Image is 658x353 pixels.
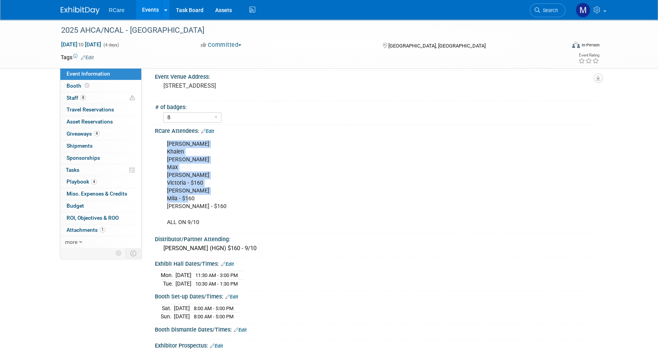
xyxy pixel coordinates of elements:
[155,101,594,111] div: # of badges:
[519,41,600,52] div: Event Format
[163,82,331,89] pre: [STREET_ADDRESS]
[161,271,175,280] td: Mon.
[65,239,77,245] span: more
[67,215,119,221] span: ROI, Objectives & ROO
[221,261,234,267] a: Edit
[201,129,214,134] a: Edit
[161,312,174,321] td: Sun.
[91,179,97,185] span: 4
[155,291,598,301] div: Booth Set-up Dates/Times:
[94,131,100,136] span: 4
[60,128,141,140] a: Giveaways4
[67,131,100,137] span: Giveaways
[67,191,127,197] span: Misc. Expenses & Credits
[175,271,191,280] td: [DATE]
[60,92,141,104] a: Staff8
[67,83,91,89] span: Booth
[581,42,599,48] div: In-Person
[61,41,102,48] span: [DATE] [DATE]
[60,104,141,116] a: Travel Reservations
[576,3,590,18] img: Mike Andolina
[61,53,94,61] td: Tags
[67,178,97,185] span: Playbook
[60,200,141,212] a: Budget
[67,71,110,77] span: Event Information
[540,7,558,13] span: Search
[130,95,135,102] span: Potential Scheduling Conflict -- at least one attendee is tagged in another overlapping event.
[60,237,141,248] a: more
[174,312,190,321] td: [DATE]
[225,294,238,300] a: Edit
[81,55,94,60] a: Edit
[155,258,598,268] div: Exhibit Hall Dates/Times:
[61,7,100,14] img: ExhibitDay
[60,188,141,200] a: Misc. Expenses & Credits
[572,42,580,48] img: Format-Inperson.png
[195,272,238,278] span: 11:30 AM - 3:00 PM
[60,80,141,92] a: Booth
[175,279,191,288] td: [DATE]
[198,41,244,49] button: Committed
[60,68,141,80] a: Event Information
[77,41,85,48] span: to
[67,203,84,209] span: Budget
[155,324,598,334] div: Booth Dismantle Dates/Times:
[174,304,190,312] td: [DATE]
[67,227,105,233] span: Attachments
[100,227,105,233] span: 1
[194,305,233,311] span: 8:00 AM - 5:00 PM
[83,83,91,88] span: Booth not reserved yet
[60,212,141,224] a: ROI, Objectives & ROO
[80,95,86,101] span: 8
[155,125,598,135] div: RCare Attendees:
[67,155,100,161] span: Sponsorships
[67,95,86,101] span: Staff
[155,340,598,350] div: Exhibitor Prospectus:
[161,242,592,254] div: [PERSON_NAME] (HGN) $160 - 9/10
[60,176,141,188] a: Playbook4
[125,248,141,258] td: Toggle Event Tabs
[58,23,554,37] div: 2025 AHCA/NCAL - [GEOGRAPHIC_DATA]
[194,314,233,319] span: 8:00 AM - 5:00 PM
[60,152,141,164] a: Sponsorships
[109,7,125,13] span: RCare
[530,4,565,17] a: Search
[103,42,119,48] span: (4 days)
[67,143,93,149] span: Shipments
[60,164,141,176] a: Tasks
[112,248,126,258] td: Personalize Event Tab Strip
[66,167,79,173] span: Tasks
[578,53,599,57] div: Event Rating
[161,304,174,312] td: Sat.
[195,281,238,287] span: 10:30 AM - 1:30 PM
[60,140,141,152] a: Shipments
[155,233,598,243] div: Distributor/Partner Attending:
[161,279,175,288] td: Tue.
[60,116,141,128] a: Asset Reservations
[60,224,141,236] a: Attachments1
[388,43,486,49] span: [GEOGRAPHIC_DATA], [GEOGRAPHIC_DATA]
[67,118,113,125] span: Asset Reservations
[67,106,114,113] span: Travel Reservations
[210,343,223,349] a: Edit
[161,136,512,230] div: [PERSON_NAME] Khalen [PERSON_NAME] Max [PERSON_NAME] Victoria - $160 [PERSON_NAME] Mila - $160 [P...
[234,327,247,333] a: Edit
[155,71,598,81] div: Event Venue Address:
